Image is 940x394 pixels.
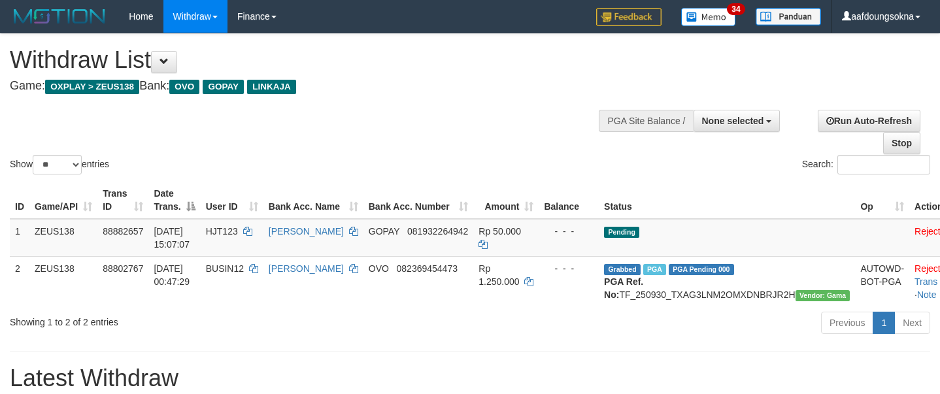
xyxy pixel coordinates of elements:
span: 88802767 [103,263,143,274]
span: Marked by aafsreyleap [643,264,666,275]
a: [PERSON_NAME] [269,263,344,274]
td: 1 [10,219,29,257]
span: Copy 082369454473 to clipboard [397,263,458,274]
h1: Withdraw List [10,47,614,73]
span: GOPAY [203,80,244,94]
th: Trans ID: activate to sort column ascending [97,182,148,219]
a: Note [917,289,937,300]
h4: Game: Bank: [10,80,614,93]
span: OVO [369,263,389,274]
label: Search: [802,155,930,174]
div: PGA Site Balance / [599,110,693,132]
td: TF_250930_TXAG3LNM2OMXDNBRJR2H [599,256,855,306]
span: [DATE] 15:07:07 [154,226,190,250]
input: Search: [837,155,930,174]
img: Button%20Memo.svg [681,8,736,26]
th: Game/API: activate to sort column ascending [29,182,97,219]
span: Rp 1.250.000 [478,263,519,287]
select: Showentries [33,155,82,174]
span: PGA Pending [669,264,734,275]
span: GOPAY [369,226,399,237]
th: User ID: activate to sort column ascending [201,182,263,219]
th: Amount: activate to sort column ascending [473,182,539,219]
button: None selected [694,110,781,132]
span: Rp 50.000 [478,226,521,237]
span: Copy 081932264942 to clipboard [407,226,468,237]
label: Show entries [10,155,109,174]
span: Vendor URL: https://trx31.1velocity.biz [796,290,850,301]
span: Grabbed [604,264,641,275]
span: Pending [604,227,639,238]
span: OXPLAY > ZEUS138 [45,80,139,94]
img: MOTION_logo.png [10,7,109,26]
th: Bank Acc. Number: activate to sort column ascending [363,182,474,219]
span: OVO [169,80,199,94]
span: 88882657 [103,226,143,237]
img: Feedback.jpg [596,8,662,26]
span: LINKAJA [247,80,296,94]
a: Previous [821,312,873,334]
span: BUSIN12 [206,263,244,274]
span: None selected [702,116,764,126]
td: AUTOWD-BOT-PGA [855,256,909,306]
b: PGA Ref. No: [604,276,643,300]
td: ZEUS138 [29,219,97,257]
h1: Latest Withdraw [10,365,930,391]
a: Next [894,312,930,334]
a: 1 [873,312,895,334]
th: Date Trans.: activate to sort column descending [148,182,200,219]
th: Balance [539,182,599,219]
a: [PERSON_NAME] [269,226,344,237]
a: Stop [883,132,920,154]
th: Op: activate to sort column ascending [855,182,909,219]
th: Bank Acc. Name: activate to sort column ascending [263,182,363,219]
th: ID [10,182,29,219]
th: Status [599,182,855,219]
div: Showing 1 to 2 of 2 entries [10,310,382,329]
div: - - - [544,225,594,238]
div: - - - [544,262,594,275]
span: 34 [727,3,745,15]
span: HJT123 [206,226,238,237]
a: Run Auto-Refresh [818,110,920,132]
img: panduan.png [756,8,821,25]
span: [DATE] 00:47:29 [154,263,190,287]
td: 2 [10,256,29,306]
td: ZEUS138 [29,256,97,306]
